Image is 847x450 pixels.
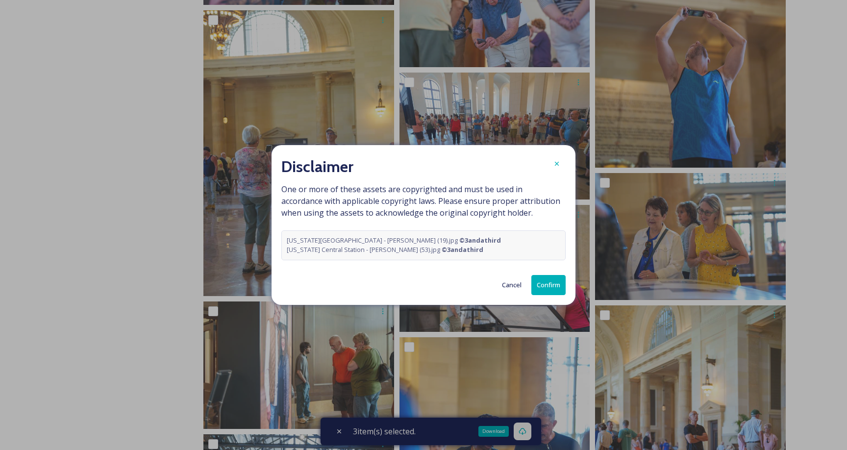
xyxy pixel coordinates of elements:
span: [US_STATE][GEOGRAPHIC_DATA] - [PERSON_NAME] (19).jpg [287,236,501,245]
span: [US_STATE] Central Station - [PERSON_NAME] (53).jpg [287,245,483,254]
button: Cancel [497,275,526,295]
strong: © 3andathird [442,245,483,254]
h2: Disclaimer [281,155,353,178]
button: Confirm [531,275,566,295]
span: One or more of these assets are copyrighted and must be used in accordance with applicable copyri... [281,183,566,260]
strong: © 3andathird [459,236,501,245]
